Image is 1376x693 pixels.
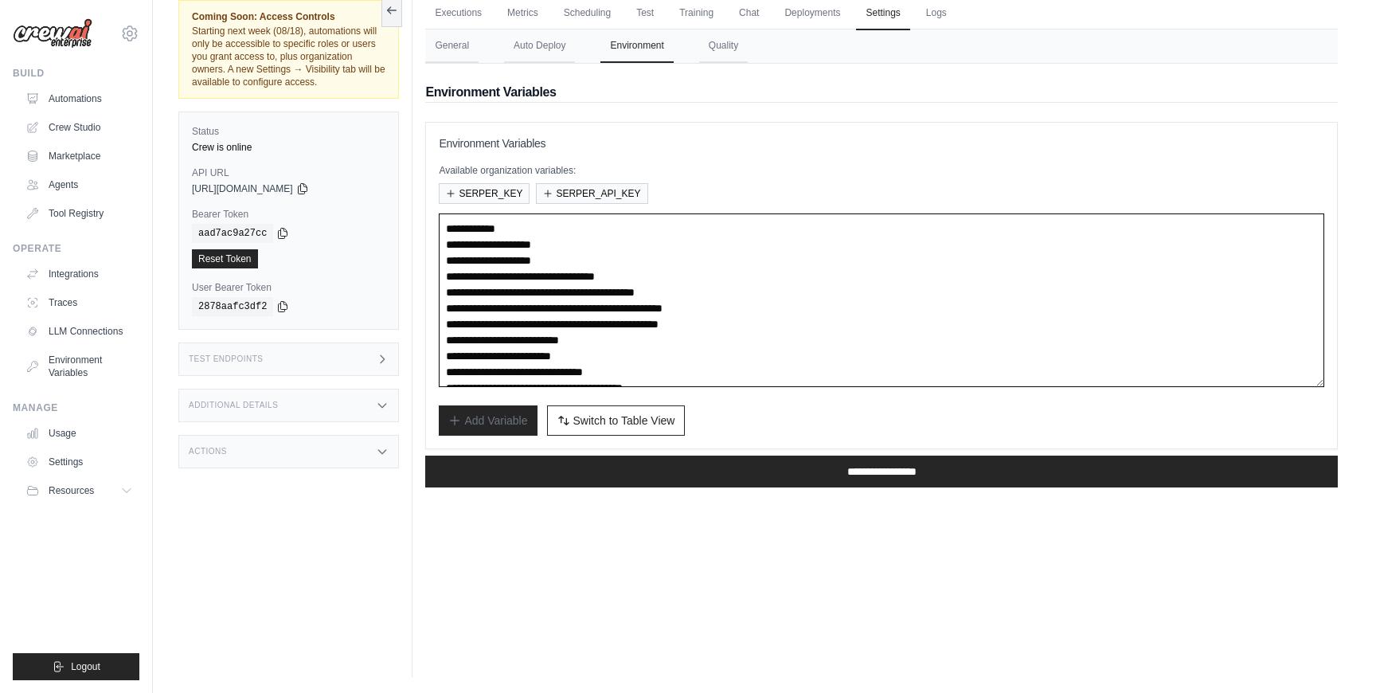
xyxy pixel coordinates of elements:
[189,447,227,456] h3: Actions
[13,653,139,680] button: Logout
[13,67,139,80] div: Build
[192,224,273,243] code: aad7ac9a27cc
[192,10,385,23] span: Coming Soon: Access Controls
[19,449,139,475] a: Settings
[19,290,139,315] a: Traces
[19,478,139,503] button: Resources
[439,405,537,436] button: Add Variable
[19,421,139,446] a: Usage
[192,182,293,195] span: [URL][DOMAIN_NAME]
[189,401,278,410] h3: Additional Details
[192,141,385,154] div: Crew is online
[425,29,479,63] button: General
[192,208,385,221] label: Bearer Token
[192,281,385,294] label: User Bearer Token
[192,166,385,179] label: API URL
[49,484,94,497] span: Resources
[189,354,264,364] h3: Test Endpoints
[13,242,139,255] div: Operate
[71,660,100,673] span: Logout
[13,401,139,414] div: Manage
[19,143,139,169] a: Marketplace
[439,164,1324,177] p: Available organization variables:
[13,18,92,49] img: Logo
[536,183,647,204] button: SERPER_API_KEY
[425,29,1338,63] nav: Tabs
[504,29,575,63] button: Auto Deploy
[192,25,385,88] span: Starting next week (08/18), automations will only be accessible to specific roles or users you gr...
[19,172,139,198] a: Agents
[699,29,748,63] button: Quality
[19,319,139,344] a: LLM Connections
[19,261,139,287] a: Integrations
[19,347,139,386] a: Environment Variables
[19,201,139,226] a: Tool Registry
[192,125,385,138] label: Status
[600,29,673,63] button: Environment
[439,183,530,204] button: SERPER_KEY
[192,297,273,316] code: 2878aafc3df2
[192,249,258,268] a: Reset Token
[19,115,139,140] a: Crew Studio
[19,86,139,112] a: Automations
[425,83,1338,102] h2: Environment Variables
[439,135,1324,151] h3: Environment Variables
[547,405,686,436] button: Switch to Table View
[573,413,675,429] span: Switch to Table View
